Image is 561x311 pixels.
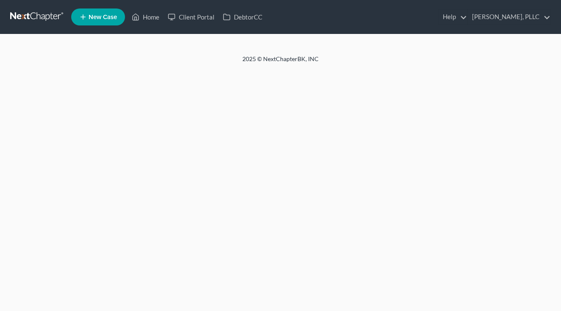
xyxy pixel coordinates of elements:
[164,9,219,25] a: Client Portal
[71,8,125,25] new-legal-case-button: New Case
[439,9,467,25] a: Help
[39,55,522,70] div: 2025 © NextChapterBK, INC
[219,9,267,25] a: DebtorCC
[468,9,550,25] a: [PERSON_NAME], PLLC
[128,9,164,25] a: Home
